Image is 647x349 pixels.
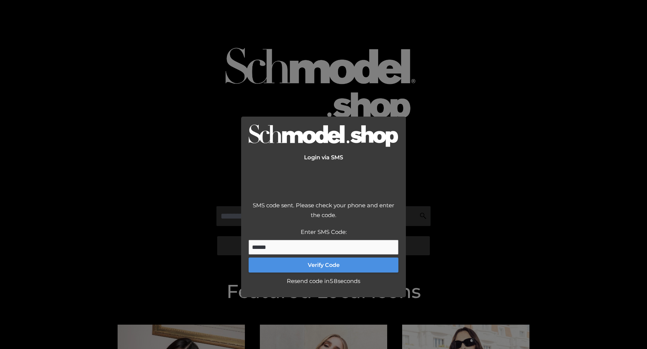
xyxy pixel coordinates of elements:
[301,228,347,235] label: Enter SMS Code:
[329,277,338,285] span: 58
[249,201,398,227] div: SMS code sent. Please check your phone and enter the code.
[249,154,398,161] h2: Login via SMS
[287,277,360,285] span: Resend code in seconds
[249,258,398,273] button: Verify Code
[249,124,398,148] img: Logo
